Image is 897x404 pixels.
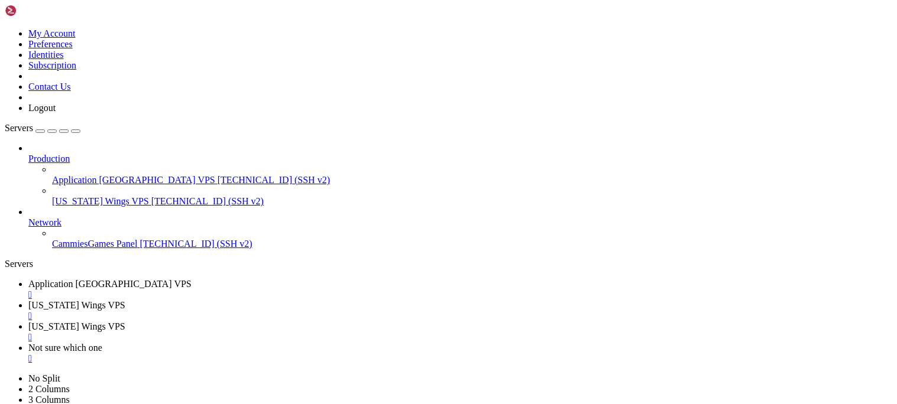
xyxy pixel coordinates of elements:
a: CammiesGames Panel [TECHNICAL_ID] (SSH v2) [52,239,892,249]
a:  [28,289,892,300]
a: Identities [28,50,64,60]
span: [US_STATE] Wings VPS [28,321,125,331]
a: No Split [28,373,60,383]
li: Production [28,143,892,207]
li: CammiesGames Panel [TECHNICAL_ID] (SSH v2) [52,228,892,249]
a: Not sure which one [28,343,892,364]
a: Network [28,217,892,228]
a: Logout [28,103,56,113]
div: Servers [5,259,892,269]
a: Missouri Wings VPS [28,321,892,343]
span: Servers [5,123,33,133]
a: Missouri Wings VPS [28,300,892,321]
a: Subscription [28,60,76,70]
span: [TECHNICAL_ID] (SSH v2) [218,175,330,185]
span: Application [GEOGRAPHIC_DATA] VPS [28,279,192,289]
a: My Account [28,28,76,38]
span: [US_STATE] Wings VPS [28,300,125,310]
a: Preferences [28,39,73,49]
a: Contact Us [28,82,71,92]
span: Production [28,154,70,164]
a: Application [GEOGRAPHIC_DATA] VPS [TECHNICAL_ID] (SSH v2) [52,175,892,185]
a:  [28,353,892,364]
a: 2 Columns [28,384,70,394]
span: [TECHNICAL_ID] (SSH v2) [151,196,264,206]
span: [US_STATE] Wings VPS [52,196,149,206]
li: Application [GEOGRAPHIC_DATA] VPS [TECHNICAL_ID] (SSH v2) [52,164,892,185]
span: Network [28,217,61,227]
a:  [28,332,892,343]
span: [TECHNICAL_ID] (SSH v2) [140,239,252,249]
a: Servers [5,123,80,133]
a: [US_STATE] Wings VPS [TECHNICAL_ID] (SSH v2) [52,196,892,207]
span: Application [GEOGRAPHIC_DATA] VPS [52,175,215,185]
a: Production [28,154,892,164]
img: Shellngn [5,5,73,17]
a:  [28,311,892,321]
a: Application Germany VPS [28,279,892,300]
span: CammiesGames Panel [52,239,137,249]
span: Not sure which one [28,343,102,353]
li: [US_STATE] Wings VPS [TECHNICAL_ID] (SSH v2) [52,185,892,207]
li: Network [28,207,892,249]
